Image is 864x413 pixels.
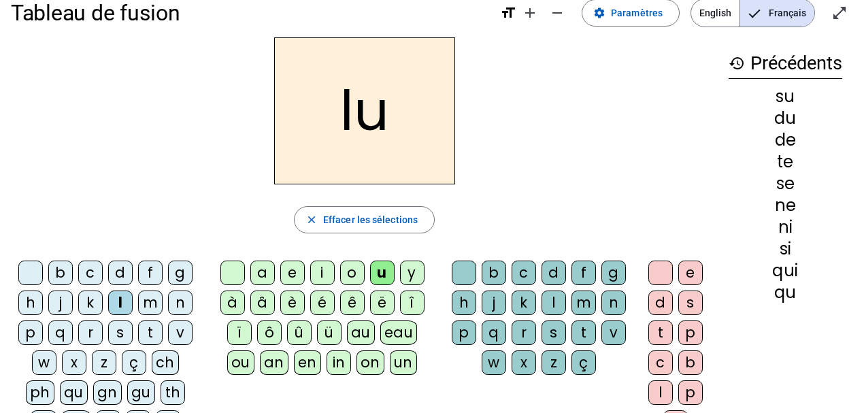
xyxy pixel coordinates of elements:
[601,261,626,285] div: g
[512,261,536,285] div: c
[571,320,596,345] div: t
[227,350,254,375] div: ou
[729,263,842,279] div: qui
[310,291,335,315] div: é
[678,320,703,345] div: p
[108,320,133,345] div: s
[611,5,663,21] span: Paramètres
[482,350,506,375] div: w
[48,291,73,315] div: j
[729,55,745,71] mat-icon: history
[452,320,476,345] div: p
[93,380,122,405] div: gn
[601,320,626,345] div: v
[78,261,103,285] div: c
[678,350,703,375] div: b
[729,132,842,148] div: de
[512,291,536,315] div: k
[400,291,425,315] div: î
[127,380,155,405] div: gu
[257,320,282,345] div: ô
[48,261,73,285] div: b
[512,350,536,375] div: x
[542,320,566,345] div: s
[138,291,163,315] div: m
[161,380,185,405] div: th
[26,380,54,405] div: ph
[250,261,275,285] div: a
[138,320,163,345] div: t
[678,291,703,315] div: s
[168,291,193,315] div: n
[390,350,417,375] div: un
[347,320,375,345] div: au
[32,350,56,375] div: w
[227,320,252,345] div: ï
[571,291,596,315] div: m
[729,241,842,257] div: si
[340,261,365,285] div: o
[648,350,673,375] div: c
[542,291,566,315] div: l
[78,291,103,315] div: k
[648,320,673,345] div: t
[168,320,193,345] div: v
[729,284,842,301] div: qu
[648,380,673,405] div: l
[380,320,418,345] div: eau
[48,320,73,345] div: q
[571,261,596,285] div: f
[648,291,673,315] div: d
[729,219,842,235] div: ni
[542,261,566,285] div: d
[593,7,605,19] mat-icon: settings
[729,176,842,192] div: se
[122,350,146,375] div: ç
[512,320,536,345] div: r
[500,5,516,21] mat-icon: format_size
[310,261,335,285] div: i
[400,261,425,285] div: y
[305,214,318,226] mat-icon: close
[356,350,384,375] div: on
[280,291,305,315] div: è
[729,48,842,79] h3: Précédents
[220,291,245,315] div: à
[108,291,133,315] div: l
[729,110,842,127] div: du
[323,212,418,228] span: Effacer les sélections
[62,350,86,375] div: x
[260,350,288,375] div: an
[482,291,506,315] div: j
[549,5,565,21] mat-icon: remove
[571,350,596,375] div: ç
[138,261,163,285] div: f
[78,320,103,345] div: r
[327,350,351,375] div: in
[168,261,193,285] div: g
[482,320,506,345] div: q
[294,350,321,375] div: en
[370,261,395,285] div: u
[522,5,538,21] mat-icon: add
[340,291,365,315] div: ê
[280,261,305,285] div: e
[108,261,133,285] div: d
[542,350,566,375] div: z
[18,320,43,345] div: p
[601,291,626,315] div: n
[370,291,395,315] div: ë
[250,291,275,315] div: â
[729,197,842,214] div: ne
[274,37,455,184] h2: lu
[452,291,476,315] div: h
[18,291,43,315] div: h
[678,380,703,405] div: p
[678,261,703,285] div: e
[317,320,342,345] div: ü
[729,88,842,105] div: su
[287,320,312,345] div: û
[482,261,506,285] div: b
[294,206,435,233] button: Effacer les sélections
[60,380,88,405] div: qu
